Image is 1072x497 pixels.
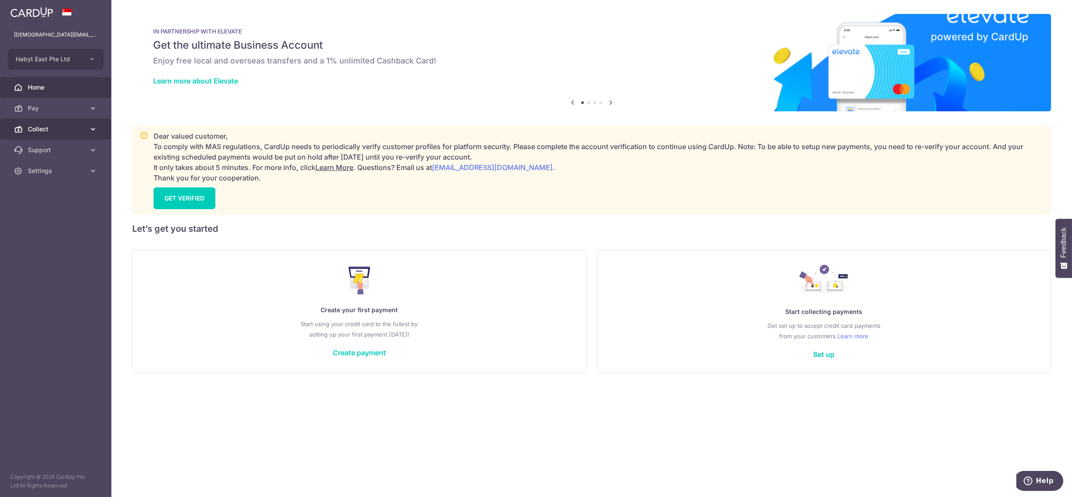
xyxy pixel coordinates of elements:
p: [DEMOGRAPHIC_DATA][EMAIL_ADDRESS][DOMAIN_NAME] [14,30,97,39]
p: Start collecting payments [615,307,1033,317]
a: Learn more about Elevate [153,77,238,85]
img: Make Payment [348,267,371,294]
span: Feedback [1060,227,1068,258]
img: CardUp [10,7,53,17]
span: Habyt East Pte Ltd [16,55,80,63]
p: Start using your credit card to the fullest by setting up your first payment [DATE]! [150,319,569,340]
a: Learn more [838,331,869,341]
span: Pay [28,104,85,113]
h5: Let’s get you started [132,222,1051,236]
a: Learn More [315,163,353,172]
p: Create your first payment [150,305,569,315]
a: [EMAIL_ADDRESS][DOMAIN_NAME] [432,163,553,172]
span: Home [28,83,85,92]
iframe: Opens a widget where you can find more information [1016,471,1063,493]
img: Renovation banner [132,14,1051,111]
p: IN PARTNERSHIP WITH ELEVATE [153,28,1030,35]
span: Collect [28,125,85,133]
h6: Enjoy free local and overseas transfers and a 1% unlimited Cashback Card! [153,56,1030,66]
span: Settings [28,167,85,175]
img: Collect Payment [799,265,849,296]
a: Set up [814,350,835,359]
a: GET VERIFIED [154,187,215,209]
a: Create payment [333,348,386,357]
button: Habyt East Pte Ltd [8,49,104,70]
p: Get set up to accept credit card payments from your customers. [615,320,1033,341]
h5: Get the ultimate Business Account [153,38,1030,52]
button: Feedback - Show survey [1055,219,1072,278]
p: Dear valued customer, To comply with MAS regulations, CardUp needs to periodically verify custome... [154,131,1044,183]
span: Support [28,146,85,154]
